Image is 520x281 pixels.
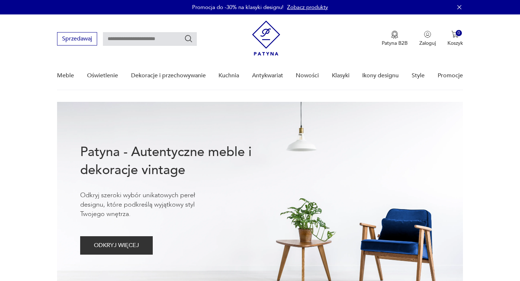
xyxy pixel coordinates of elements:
[456,30,462,36] div: 0
[287,4,328,11] a: Zobacz produkty
[184,34,193,43] button: Szukaj
[391,31,398,39] img: Ikona medalu
[412,62,425,90] a: Style
[252,21,280,56] img: Patyna - sklep z meblami i dekoracjami vintage
[447,40,463,47] p: Koszyk
[419,40,436,47] p: Zaloguj
[296,62,319,90] a: Nowości
[424,31,431,38] img: Ikonka użytkownika
[57,37,97,42] a: Sprzedawaj
[192,4,283,11] p: Promocja do -30% na klasyki designu!
[57,32,97,46] button: Sprzedawaj
[382,40,408,47] p: Patyna B2B
[218,62,239,90] a: Kuchnia
[447,31,463,47] button: 0Koszyk
[362,62,399,90] a: Ikony designu
[419,31,436,47] button: Zaloguj
[80,243,153,248] a: ODKRYJ WIĘCEJ
[252,62,283,90] a: Antykwariat
[382,31,408,47] button: Patyna B2B
[80,143,275,179] h1: Patyna - Autentyczne meble i dekoracje vintage
[131,62,206,90] a: Dekoracje i przechowywanie
[438,62,463,90] a: Promocje
[57,62,74,90] a: Meble
[451,31,459,38] img: Ikona koszyka
[87,62,118,90] a: Oświetlenie
[80,236,153,255] button: ODKRYJ WIĘCEJ
[80,191,217,219] p: Odkryj szeroki wybór unikatowych pereł designu, które podkreślą wyjątkowy styl Twojego wnętrza.
[382,31,408,47] a: Ikona medaluPatyna B2B
[332,62,350,90] a: Klasyki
